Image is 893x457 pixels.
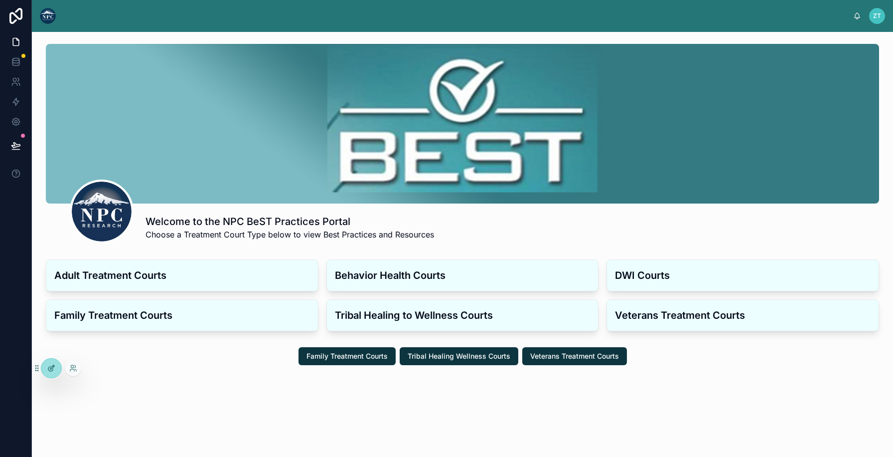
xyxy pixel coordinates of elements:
[615,268,871,283] h3: DWI Courts
[146,215,434,228] h1: Welcome to the NPC BeST Practices Portal
[522,347,627,365] button: Veterans Treatment Courts
[400,347,518,365] button: Tribal Healing Wellness Courts
[335,308,591,323] h3: Tribal Healing to Wellness Courts
[64,14,853,18] div: scrollable content
[606,299,879,331] a: Veterans Treatment Courts
[46,259,318,291] a: Adult Treatment Courts
[146,228,434,240] span: Choose a Treatment Court Type below to view Best Practices and Resources
[306,351,388,361] span: Family Treatment Courts
[615,308,871,323] h3: Veterans Treatment Courts
[873,12,881,20] span: ZT
[54,308,310,323] h3: Family Treatment Courts
[54,268,310,283] h3: Adult Treatment Courts
[335,268,591,283] h3: Behavior Health Courts
[408,351,510,361] span: Tribal Healing Wellness Courts
[326,299,599,331] a: Tribal Healing to Wellness Courts
[326,259,599,291] a: Behavior Health Courts
[606,259,879,291] a: DWI Courts
[530,351,619,361] span: Veterans Treatment Courts
[298,347,396,365] button: Family Treatment Courts
[46,299,318,331] a: Family Treatment Courts
[40,8,56,24] img: App logo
